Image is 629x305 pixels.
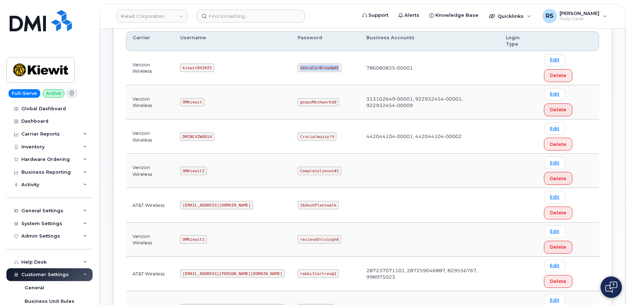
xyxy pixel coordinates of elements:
[544,157,565,169] a: Edit
[550,278,566,285] span: Delete
[560,10,599,16] span: [PERSON_NAME]
[544,191,565,203] a: Edit
[126,188,174,222] td: AT&T Wireless
[484,9,536,23] div: Quicklinks
[180,132,214,141] code: DMINCVZW0814
[180,63,214,72] code: kiewit043025
[544,260,565,272] a: Edit
[544,207,572,219] button: Delete
[360,257,499,291] td: 287237071101, 287259046887, 829556767, 998975023
[498,13,524,19] span: Quicklinks
[174,31,291,51] th: Username
[126,257,174,291] td: AT&T Wireless
[360,120,499,154] td: 442044104-00001, 442044104-00002
[298,201,339,209] code: 3$deskPlantwalk
[360,85,499,120] td: 313102649-00001, 922932454-00001, 922932454-00009
[560,16,599,22] span: Help Desk
[357,8,393,22] a: Support
[605,281,617,293] img: Open chat
[544,103,572,116] button: Delete
[368,12,388,19] span: Support
[126,154,174,188] td: Verizon Wireless
[126,223,174,257] td: Verizon Wireless
[360,51,499,85] td: 786080835-00001
[180,201,253,209] code: [EMAIL_ADDRESS][DOMAIN_NAME]
[550,209,566,216] span: Delete
[538,9,612,23] div: Randy Sayres
[550,141,566,148] span: Delete
[298,132,336,141] code: Crucialmuzzy!9
[180,98,204,107] code: OMKiewit
[544,138,572,151] button: Delete
[116,10,188,22] a: Kiewit Corporation
[435,12,478,19] span: Knowledge Base
[126,31,174,51] th: Carrier
[550,72,566,79] span: Delete
[404,12,419,19] span: Alerts
[544,54,565,66] a: Edit
[180,235,207,244] code: OMKiewit1
[544,88,565,101] a: Edit
[544,241,572,254] button: Delete
[550,106,566,113] span: Delete
[298,167,341,175] code: Completelyknot#1
[126,85,174,120] td: Verizon Wireless
[180,167,207,175] code: OMKiewit2
[546,12,554,20] span: RS
[298,63,341,72] code: ZebraCarBread@45
[499,31,538,51] th: Login Type
[550,244,566,250] span: Delete
[544,275,572,288] button: Delete
[197,10,305,22] input: Find something...
[126,120,174,154] td: Verizon Wireless
[544,225,565,238] a: Edit
[544,69,572,82] button: Delete
[360,31,499,51] th: Business Accounts
[550,175,566,182] span: Delete
[298,269,339,278] code: rabbitCartree@1
[180,269,285,278] code: [EMAIL_ADDRESS][PERSON_NAME][DOMAIN_NAME]
[298,235,341,244] code: recieveDriving%6
[544,122,565,135] a: Edit
[298,98,339,107] code: goopsMeshwork$8
[126,51,174,85] td: Verizon Wireless
[393,8,424,22] a: Alerts
[291,31,360,51] th: Password
[424,8,483,22] a: Knowledge Base
[544,172,572,185] button: Delete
